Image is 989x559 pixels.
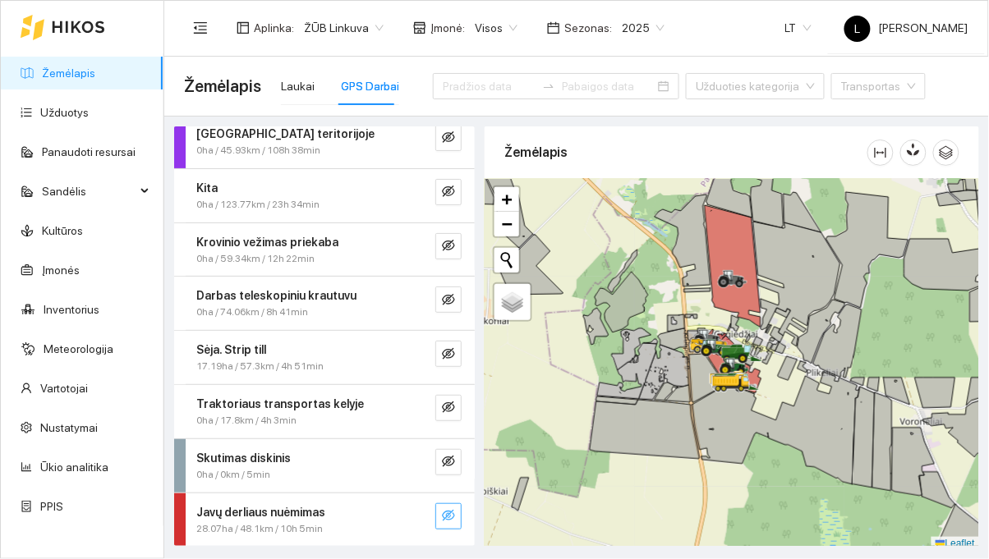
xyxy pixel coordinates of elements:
button: eye-invisible [435,503,462,529]
button: eye-invisible [435,179,462,205]
button: column-width [867,140,894,166]
a: Kultūros [42,224,83,237]
span: eye-invisible [442,347,455,363]
button: eye-invisible [435,449,462,475]
span: 0ha / 17.8km / 4h 3min [196,413,297,428]
span: eye-invisible [442,509,455,525]
span: 2025 [622,16,665,40]
span: eye-invisible [442,239,455,254]
span: LT [785,16,812,40]
span: eye-invisible [442,455,455,470]
span: 0ha / 74.06km / 8h 41min [196,305,308,320]
div: Darbas teleskopiniu krautuvu0ha / 74.06km / 8h 41mineye-invisible [174,277,475,330]
span: − [502,213,513,234]
button: eye-invisible [435,233,462,259]
span: Įmonė : [430,19,465,37]
span: menu-fold [193,21,208,35]
div: Skutimas diskinis0ha / 0km / 5mineye-invisible [174,439,475,493]
a: Inventorius [44,303,99,316]
div: Traktoriaus transportas kelyje0ha / 17.8km / 4h 3mineye-invisible [174,385,475,438]
a: Zoom in [494,187,519,212]
span: Žemėlapis [184,73,261,99]
a: Vartotojai [40,382,88,395]
span: eye-invisible [442,293,455,309]
div: Laukai [281,77,315,95]
input: Pradžios data [443,77,536,95]
span: eye-invisible [442,401,455,416]
span: Sandėlis [42,175,136,208]
span: Sezonas : [564,19,612,37]
strong: Skutimas diskinis [196,451,291,465]
span: 0ha / 0km / 5min [196,467,270,483]
div: Javų derliaus nuėmimas28.07ha / 48.1km / 10h 5mineye-invisible [174,493,475,547]
strong: Javų derliaus nuėmimas [196,506,325,519]
a: Layers [494,284,531,320]
span: Visos [475,16,517,40]
div: Krovinio vežimas priekaba0ha / 59.34km / 12h 22mineye-invisible [174,223,475,277]
div: Žemėlapis [504,129,867,176]
a: Leaflet [936,538,975,549]
strong: Sėja. Strip till [196,343,266,356]
strong: Darbas teleskopiniu krautuvu [196,289,356,302]
span: calendar [547,21,560,34]
button: menu-fold [184,11,217,44]
span: 0ha / 123.77km / 23h 34min [196,197,320,213]
strong: Krovinio vežimas priekaba [196,236,338,249]
span: layout [237,21,250,34]
a: Ūkio analitika [40,460,108,474]
span: Aplinka : [254,19,294,37]
div: GPS Darbai [341,77,399,95]
strong: [GEOGRAPHIC_DATA] teritorijoje [196,127,375,140]
button: eye-invisible [435,125,462,151]
span: 17.19ha / 57.3km / 4h 51min [196,359,324,374]
span: shop [413,21,426,34]
a: Žemėlapis [42,66,95,80]
a: Zoom out [494,212,519,236]
span: [PERSON_NAME] [844,21,968,34]
span: + [502,189,513,209]
div: Sėja. Strip till17.19ha / 57.3km / 4h 51mineye-invisible [174,331,475,384]
strong: Kita [196,181,218,195]
button: eye-invisible [435,341,462,367]
div: Kita0ha / 123.77km / 23h 34mineye-invisible [174,169,475,222]
button: eye-invisible [435,395,462,421]
span: eye-invisible [442,185,455,200]
a: Nustatymai [40,421,98,434]
a: Meteorologija [44,342,113,355]
a: Įmonės [42,263,80,277]
button: eye-invisible [435,286,462,313]
span: eye-invisible [442,131,455,146]
span: L [855,16,861,42]
span: column-width [868,146,893,159]
span: swap-right [542,80,555,93]
a: Panaudoti resursai [42,145,136,158]
button: Initiate a new search [494,248,519,273]
div: [GEOGRAPHIC_DATA] teritorijoje0ha / 45.93km / 108h 38mineye-invisible [174,115,475,168]
a: PPIS [40,500,63,513]
span: 0ha / 45.93km / 108h 38min [196,143,320,158]
span: 28.07ha / 48.1km / 10h 5min [196,521,323,537]
span: 0ha / 59.34km / 12h 22min [196,251,315,267]
span: to [542,80,555,93]
a: Užduotys [40,106,89,119]
strong: Traktoriaus transportas kelyje [196,397,364,410]
span: ŽŪB Linkuva [304,16,384,40]
input: Pabaigos data [562,77,655,95]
